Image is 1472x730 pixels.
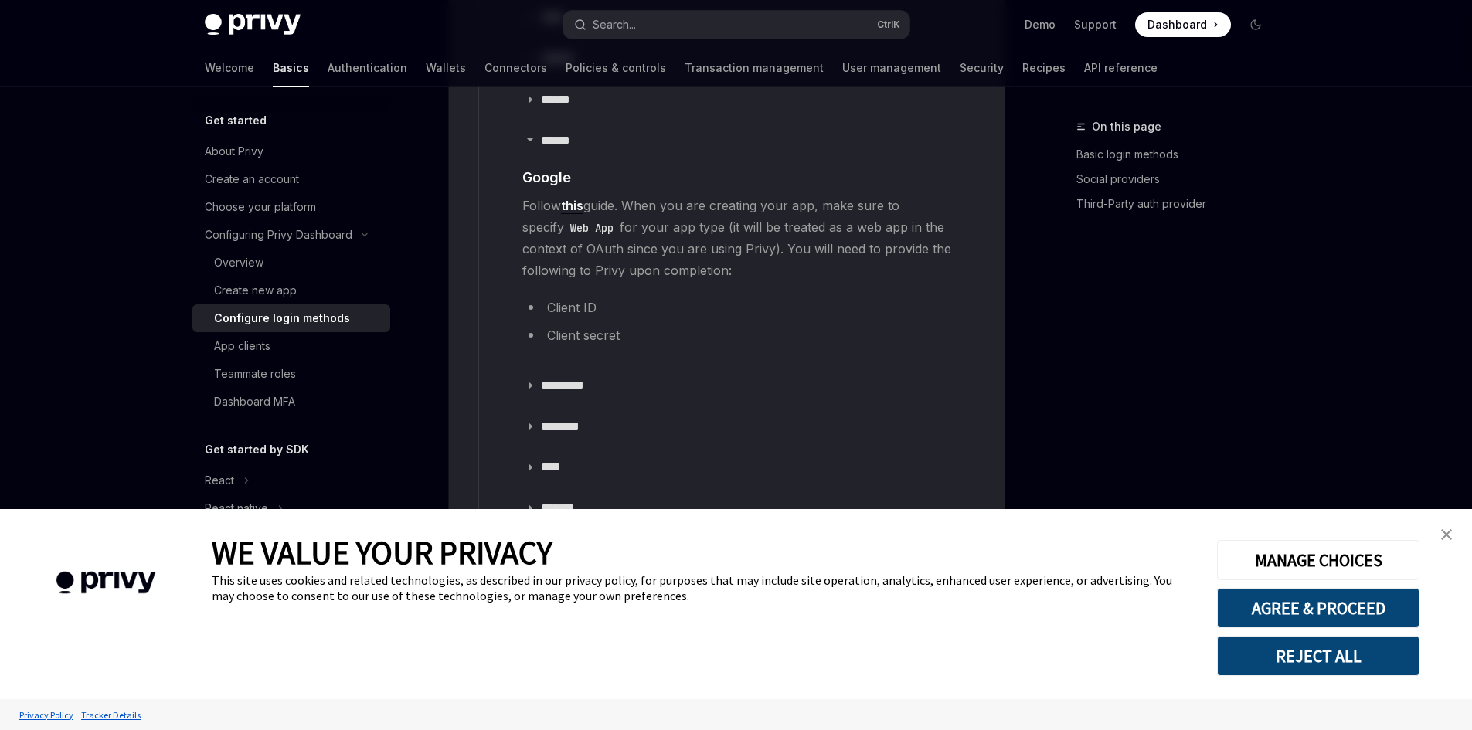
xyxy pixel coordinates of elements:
[960,49,1004,87] a: Security
[192,277,390,304] a: Create new app
[205,49,254,87] a: Welcome
[877,19,900,31] span: Ctrl K
[563,11,909,39] button: Open search
[205,142,263,161] div: About Privy
[192,221,390,249] button: Toggle Configuring Privy Dashboard section
[205,198,316,216] div: Choose your platform
[1441,529,1452,540] img: close banner
[1076,192,1280,216] a: Third-Party auth provider
[1217,588,1419,628] button: AGREE & PROCEED
[23,549,189,616] img: company logo
[192,165,390,193] a: Create an account
[561,198,583,214] a: this
[192,360,390,388] a: Teammate roles
[1217,636,1419,676] button: REJECT ALL
[192,193,390,221] a: Choose your platform
[564,219,620,236] code: Web App
[192,249,390,277] a: Overview
[205,499,268,518] div: React native
[192,138,390,165] a: About Privy
[212,532,552,572] span: WE VALUE YOUR PRIVACY
[566,49,666,87] a: Policies & controls
[192,304,390,332] a: Configure login methods
[192,494,390,522] button: Toggle React native section
[205,14,301,36] img: dark logo
[214,365,296,383] div: Teammate roles
[192,332,390,360] a: App clients
[1431,519,1462,550] a: close banner
[205,226,352,244] div: Configuring Privy Dashboard
[214,337,270,355] div: App clients
[205,471,234,490] div: React
[522,324,966,346] li: Client secret
[273,49,309,87] a: Basics
[214,281,297,300] div: Create new app
[1135,12,1231,37] a: Dashboard
[328,49,407,87] a: Authentication
[842,49,941,87] a: User management
[212,572,1194,603] div: This site uses cookies and related technologies, as described in our privacy policy, for purposes...
[593,15,636,34] div: Search...
[205,111,267,130] h5: Get started
[1217,540,1419,580] button: MANAGE CHOICES
[1092,117,1161,136] span: On this page
[1084,49,1158,87] a: API reference
[214,253,263,272] div: Overview
[1147,17,1207,32] span: Dashboard
[205,170,299,188] div: Create an account
[214,309,350,328] div: Configure login methods
[1076,142,1280,167] a: Basic login methods
[1025,17,1056,32] a: Demo
[205,440,309,459] h5: Get started by SDK
[214,392,295,411] div: Dashboard MFA
[1243,12,1268,37] button: Toggle dark mode
[15,701,77,728] a: Privacy Policy
[522,195,966,281] span: Follow guide. When you are creating your app, make sure to specify for your app type (it will be ...
[77,701,144,728] a: Tracker Details
[1022,49,1066,87] a: Recipes
[522,297,966,318] li: Client ID
[426,49,466,87] a: Wallets
[1074,17,1117,32] a: Support
[484,49,547,87] a: Connectors
[685,49,824,87] a: Transaction management
[1076,167,1280,192] a: Social providers
[192,388,390,416] a: Dashboard MFA
[192,467,390,494] button: Toggle React section
[522,167,571,188] span: Google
